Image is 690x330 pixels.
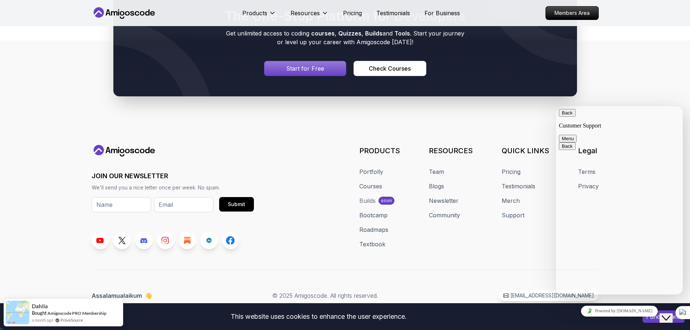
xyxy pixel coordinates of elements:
[338,30,361,37] span: Quizzes
[343,9,362,17] a: Pricing
[32,310,47,316] span: Bought
[502,211,524,220] a: Support
[510,292,594,299] p: [EMAIL_ADDRESS][DOMAIN_NAME]
[47,310,106,316] a: Amigoscode PRO Membership
[359,225,388,234] a: Roadmaps
[660,301,683,323] iframe: chat widget
[272,291,378,300] p: © 2025 Amigoscode. All rights reserved.
[354,61,426,76] button: Check Courses
[502,182,535,191] a: Testimonials
[242,9,276,23] button: Products
[546,7,598,20] p: Members Area
[6,301,29,324] img: provesource social proof notification image
[228,201,245,208] div: Submit
[381,198,392,204] p: soon
[219,197,254,212] button: Submit
[286,64,324,73] p: Start for Free
[154,197,213,212] input: Email
[359,146,400,156] h3: PRODUCTS
[113,232,131,249] a: Twitter link
[429,182,444,191] a: Blogs
[502,167,520,176] a: Pricing
[502,146,549,156] h3: QUICK LINKS
[311,30,335,37] span: courses
[92,197,151,212] input: Name
[179,232,196,249] a: Blog link
[359,167,383,176] a: Portfolly
[290,9,329,23] button: Resources
[556,303,683,319] iframe: chat widget
[394,30,410,37] span: Tools
[92,291,152,300] p: Assalamualaikum
[60,317,83,323] a: ProveSource
[5,309,632,325] div: This website uses cookies to enhance the user experience.
[32,303,48,309] span: Dahlia
[359,196,376,205] div: Builds
[290,9,320,17] p: Resources
[144,290,154,301] span: 👋
[359,240,385,248] a: Textbook
[498,290,599,301] a: [EMAIL_ADDRESS][DOMAIN_NAME]
[264,61,347,76] a: Signin page
[359,211,388,220] a: Bootcamp
[223,29,467,46] p: Get unlimited access to coding , , and . Start your journey or level up your career with Amigosco...
[92,232,109,249] a: Youtube link
[545,6,599,20] a: Members Area
[92,171,254,181] h3: JOIN OUR NEWSLETTER
[135,232,152,249] a: Discord link
[429,167,444,176] a: Team
[502,196,520,205] a: Merch
[556,106,683,295] iframe: chat widget
[369,64,411,73] div: Check Courses
[429,146,473,156] h3: RESOURCES
[429,196,459,205] a: Newsletter
[157,232,174,249] a: Instagram link
[242,9,267,17] p: Products
[425,9,460,17] a: For Business
[200,232,218,249] a: LinkedIn link
[354,61,426,76] a: Courses page
[32,317,53,323] span: a month ago
[365,30,382,37] span: Builds
[92,184,254,191] p: We'll send you a nice letter once per week. No spam.
[222,232,239,249] a: Facebook link
[429,211,460,220] a: Community
[376,9,410,17] a: Testimonials
[359,182,382,191] a: Courses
